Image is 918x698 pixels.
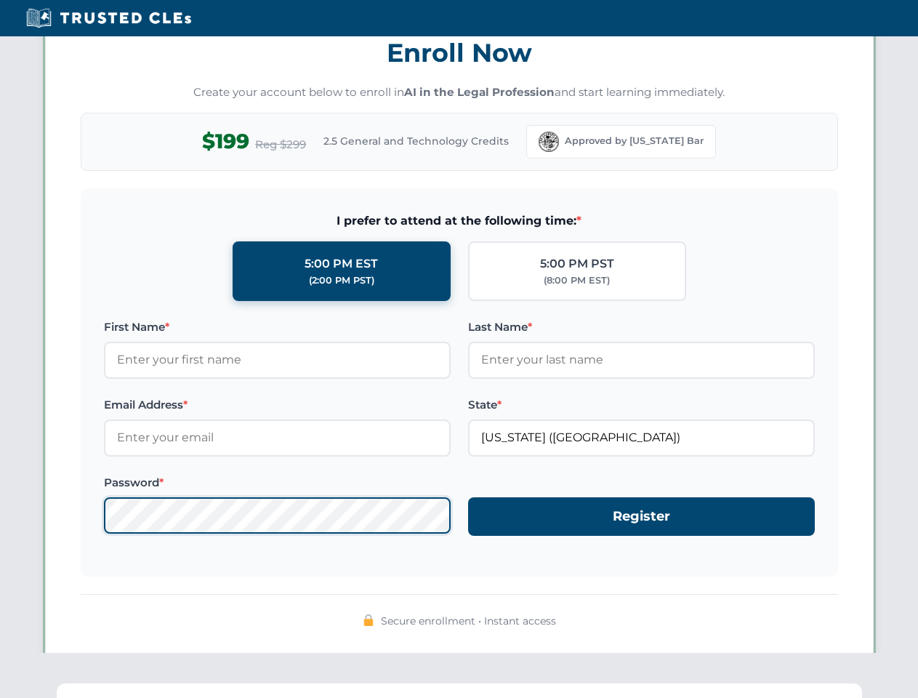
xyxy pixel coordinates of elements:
[540,254,614,273] div: 5:00 PM PST
[544,273,610,288] div: (8:00 PM EST)
[81,84,838,101] p: Create your account below to enroll in and start learning immediately.
[104,318,451,336] label: First Name
[468,396,815,414] label: State
[104,396,451,414] label: Email Address
[323,133,509,149] span: 2.5 General and Technology Credits
[81,30,838,76] h3: Enroll Now
[381,613,556,629] span: Secure enrollment • Instant access
[305,254,378,273] div: 5:00 PM EST
[565,134,704,148] span: Approved by [US_STATE] Bar
[468,318,815,336] label: Last Name
[468,497,815,536] button: Register
[539,132,559,152] img: Florida Bar
[104,342,451,378] input: Enter your first name
[404,85,555,99] strong: AI in the Legal Profession
[309,273,374,288] div: (2:00 PM PST)
[255,136,306,153] span: Reg $299
[363,614,374,626] img: 🔒
[468,420,815,456] input: Florida (FL)
[22,7,196,29] img: Trusted CLEs
[202,125,249,158] span: $199
[104,474,451,492] label: Password
[104,212,815,230] span: I prefer to attend at the following time:
[468,342,815,378] input: Enter your last name
[104,420,451,456] input: Enter your email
